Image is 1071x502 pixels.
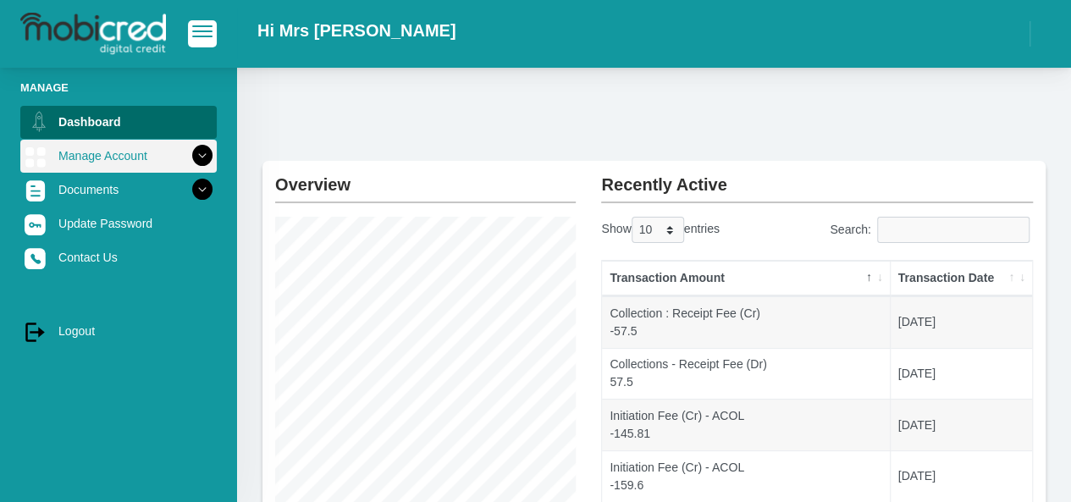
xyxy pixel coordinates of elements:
td: [DATE] [891,296,1032,348]
h2: Hi Mrs [PERSON_NAME] [257,20,455,41]
td: [DATE] [891,399,1032,450]
label: Show entries [601,217,719,243]
a: Manage Account [20,140,217,172]
th: Transaction Amount: activate to sort column descending [602,261,890,296]
a: Logout [20,315,217,347]
li: Manage [20,80,217,96]
a: Update Password [20,207,217,240]
a: Dashboard [20,106,217,138]
label: Search: [830,217,1033,243]
td: [DATE] [891,348,1032,400]
td: Initiation Fee (Cr) - ACOL -159.6 [602,450,890,502]
td: [DATE] [891,450,1032,502]
td: Collection : Receipt Fee (Cr) -57.5 [602,296,890,348]
td: Initiation Fee (Cr) - ACOL -145.81 [602,399,890,450]
th: Transaction Date: activate to sort column ascending [891,261,1032,296]
h2: Recently Active [601,161,1033,195]
a: Contact Us [20,241,217,273]
td: Collections - Receipt Fee (Dr) 57.5 [602,348,890,400]
h2: Overview [275,161,576,195]
img: logo-mobicred.svg [20,13,166,55]
a: Documents [20,174,217,206]
input: Search: [877,217,1030,243]
select: Showentries [632,217,684,243]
